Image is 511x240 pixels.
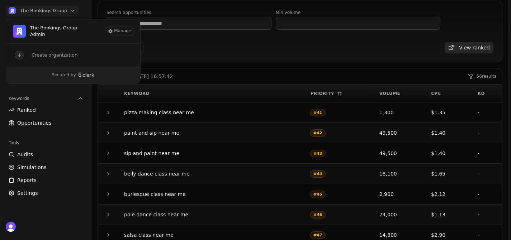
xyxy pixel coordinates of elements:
div: - [478,109,496,116]
div: 14,800 [379,231,420,239]
span: Ranked [17,106,36,114]
span: # 43 [311,150,325,157]
div: CPC [431,91,466,96]
div: 18,100 [379,170,420,177]
span: Simulations [17,164,47,171]
div: $1.13 [431,211,466,218]
span: # 47 [311,232,325,239]
div: $1.35 [431,109,466,116]
span: # 42 [311,130,325,137]
div: Keyword [124,91,299,96]
div: 1,300 [379,109,420,116]
div: $1.65 [431,170,466,177]
div: 74,000 [379,211,420,218]
div: $2.90 [431,231,466,239]
button: Open user button [6,222,16,232]
a: View ranked [445,42,493,53]
div: - [478,129,496,136]
span: # 45 [311,191,325,198]
div: $2.12 [431,191,466,198]
div: $1.40 [431,129,466,136]
div: pizza making class near me [124,108,299,117]
div: Priority [311,91,368,96]
span: Audits [17,151,33,158]
div: KD [478,91,496,96]
div: 49,500 [379,150,420,157]
div: $1.40 [431,150,466,157]
span: # 41 [311,109,325,116]
span: Reports [17,177,37,184]
button: Manage [105,27,133,35]
div: burlesque class near me [124,190,299,198]
div: - [478,211,496,218]
div: Tools [6,137,86,149]
div: sip and paint near me [124,149,299,158]
button: Close organization switcher [6,6,79,16]
img: The Bookings Group [13,25,26,38]
p: Secured by [52,72,76,78]
span: 56 results [477,73,496,79]
div: - [478,170,496,177]
div: The Bookings Group is active [6,19,141,84]
a: Clerk logo [77,72,95,77]
span: Admin [30,31,77,38]
label: Search opportunities [107,10,271,15]
div: 49,500 [379,129,420,136]
span: The Bookings Group [20,8,67,14]
button: Create organization [6,43,141,67]
span: Settings [17,189,38,197]
span: # 44 [311,171,325,178]
img: The Bookings Group [9,7,16,14]
span: Opportunities [17,119,52,126]
div: - [478,231,496,239]
div: Volume [379,91,420,96]
label: Min volume [276,10,441,15]
button: Keywords [6,93,86,104]
div: - [478,150,496,157]
img: 's logo [6,222,16,232]
div: pole dance class near me [124,210,299,219]
div: paint and sip near me [124,129,299,137]
div: - [478,191,496,198]
span: The Bookings Group [30,25,77,31]
div: 2,900 [379,191,420,198]
div: belly dance class near me [124,169,299,178]
span: # 46 [311,211,325,219]
div: salsa class near me [124,231,299,239]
